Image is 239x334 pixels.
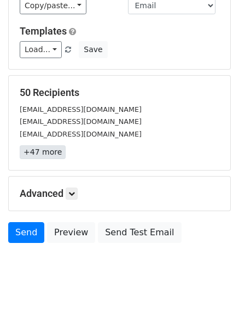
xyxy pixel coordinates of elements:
a: Send Test Email [98,222,181,243]
a: Preview [47,222,95,243]
small: [EMAIL_ADDRESS][DOMAIN_NAME] [20,105,142,114]
button: Save [79,41,107,58]
a: Load... [20,41,62,58]
a: +47 more [20,145,66,159]
small: [EMAIL_ADDRESS][DOMAIN_NAME] [20,130,142,138]
small: [EMAIL_ADDRESS][DOMAIN_NAME] [20,117,142,126]
iframe: Chat Widget [184,281,239,334]
h5: Advanced [20,188,219,200]
h5: 50 Recipients [20,87,219,99]
a: Send [8,222,44,243]
a: Templates [20,25,67,37]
